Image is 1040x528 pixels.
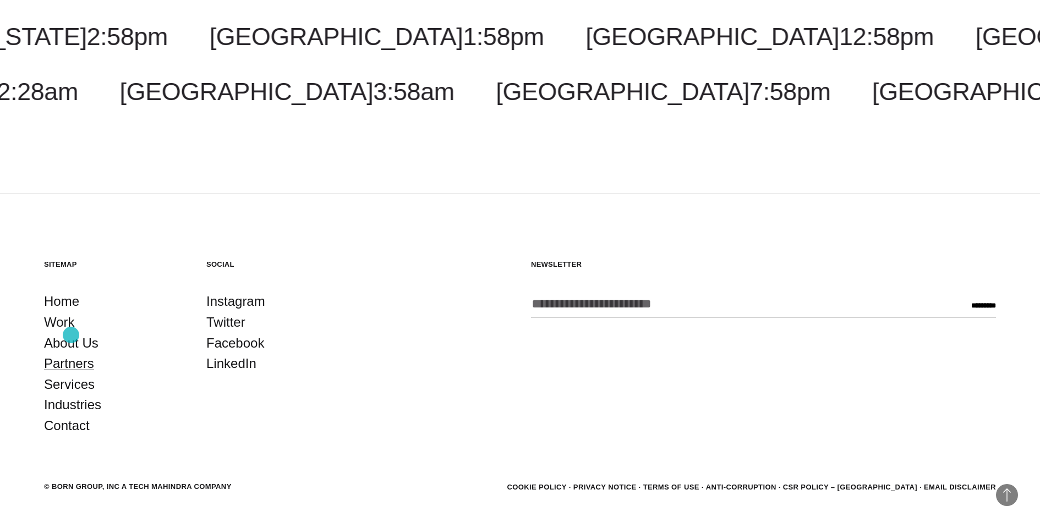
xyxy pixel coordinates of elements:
[706,483,776,491] a: Anti-Corruption
[44,394,101,415] a: Industries
[44,291,79,312] a: Home
[44,415,90,436] a: Contact
[44,260,184,269] h5: Sitemap
[44,312,75,333] a: Work
[206,353,256,374] a: LinkedIn
[44,374,95,395] a: Services
[44,481,232,492] div: © BORN GROUP, INC A Tech Mahindra Company
[44,353,94,374] a: Partners
[206,333,264,354] a: Facebook
[496,78,830,106] a: [GEOGRAPHIC_DATA]7:58pm
[573,483,637,491] a: Privacy Notice
[749,78,830,106] span: 7:58pm
[507,483,566,491] a: Cookie Policy
[206,291,265,312] a: Instagram
[463,23,544,51] span: 1:58pm
[531,260,996,269] h5: Newsletter
[44,333,98,354] a: About Us
[206,312,245,333] a: Twitter
[120,78,455,106] a: [GEOGRAPHIC_DATA]3:58am
[87,23,168,51] span: 2:58pm
[839,23,934,51] span: 12:58pm
[924,483,996,491] a: Email Disclaimer
[585,23,934,51] a: [GEOGRAPHIC_DATA]12:58pm
[783,483,917,491] a: CSR POLICY – [GEOGRAPHIC_DATA]
[210,23,544,51] a: [GEOGRAPHIC_DATA]1:58pm
[206,260,347,269] h5: Social
[373,78,454,106] span: 3:58am
[643,483,699,491] a: Terms of Use
[996,484,1018,506] button: Back to Top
